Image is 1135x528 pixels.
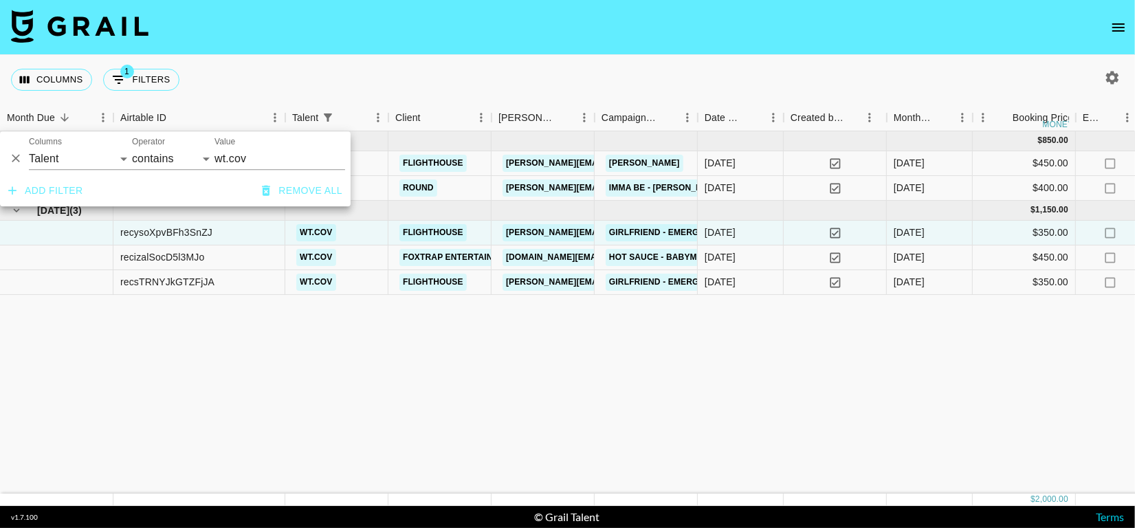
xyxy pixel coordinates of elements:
div: [PERSON_NAME] [498,104,555,131]
div: recizalSocD5l3MJo [120,250,204,264]
div: Talent [292,104,318,131]
div: Jul '25 [894,275,925,289]
div: Campaign (Type) [602,104,658,131]
span: 1 [120,65,134,78]
div: 1 active filter [318,108,338,127]
div: Airtable ID [120,104,166,131]
div: Booker [492,104,595,131]
div: Client [395,104,421,131]
a: Flighthouse [399,155,467,172]
a: Flighthouse [399,274,467,291]
label: Operator [132,136,165,148]
a: IMMA BE - [PERSON_NAME] [606,179,727,197]
label: Value [214,136,235,148]
button: Select columns [11,69,92,91]
a: Flighthouse [399,224,467,241]
div: Aug '25 [894,156,925,170]
div: Talent [285,104,388,131]
div: v 1.7.100 [11,513,38,522]
button: Menu [677,107,698,128]
div: Campaign (Type) [595,104,698,131]
div: Month Due [887,104,973,131]
button: Remove all [256,178,348,203]
span: ( 3 ) [69,203,82,217]
a: [PERSON_NAME][EMAIL_ADDRESS][DOMAIN_NAME] [503,224,727,241]
div: $ [1031,204,1035,216]
button: open drawer [1105,14,1132,41]
div: $400.00 [973,176,1076,201]
div: $350.00 [973,221,1076,245]
button: hide children [7,201,26,220]
button: Sort [338,108,357,127]
a: [PERSON_NAME] [606,155,683,172]
a: wt.cov [296,249,336,266]
div: $450.00 [973,151,1076,176]
div: 22/7/2025 [705,275,736,289]
button: Sort [555,108,574,127]
button: Sort [993,108,1013,127]
button: Delete [5,148,26,169]
div: Created by Grail Team [791,104,844,131]
button: Menu [471,107,492,128]
div: Month Due [7,104,55,131]
div: Jul '25 [894,225,925,239]
a: [PERSON_NAME][EMAIL_ADDRESS][DOMAIN_NAME] [503,274,727,291]
div: money [1043,120,1074,129]
span: [DATE] [37,203,69,217]
button: Show filters [103,69,179,91]
div: 1,150.00 [1035,204,1068,216]
a: Round [399,179,437,197]
div: © Grail Talent [534,510,599,524]
div: Jul '25 [894,250,925,264]
button: Sort [658,108,677,127]
button: Sort [166,108,186,127]
a: HOT SAUCE - BABYMONSTER [606,249,736,266]
button: Menu [93,107,113,128]
div: 14/8/2025 [705,156,736,170]
button: Sort [421,108,440,127]
div: Client [388,104,492,131]
a: Girlfriend - Emergency [606,224,726,241]
img: Grail Talent [11,10,148,43]
a: [PERSON_NAME][EMAIL_ADDRESS][DOMAIN_NAME] [503,155,727,172]
div: 23/8/2025 [705,181,736,195]
input: Filter value [214,148,345,170]
div: $350.00 [973,270,1076,295]
button: Menu [763,107,784,128]
a: FOXTRAP ENTERTAINMENT Co., Ltd. [399,249,560,266]
label: Columns [29,136,62,148]
div: Aug '25 [894,181,925,195]
button: Menu [265,107,285,128]
a: Terms [1096,510,1124,523]
div: Date Created [705,104,744,131]
button: Sort [1102,108,1121,127]
div: Expenses: Remove Commission? [1083,104,1102,131]
button: Add filter [3,178,89,203]
div: $ [1031,494,1035,505]
div: Created by Grail Team [784,104,887,131]
button: Menu [859,107,880,128]
a: wt.cov [296,224,336,241]
a: [DOMAIN_NAME][EMAIL_ADDRESS][DOMAIN_NAME] [503,249,725,266]
div: recysoXpvBFh3SnZJ [120,225,212,239]
div: 2,000.00 [1035,494,1068,505]
div: recsTRNYJkGTZFjJA [120,275,214,289]
a: wt.cov [296,274,336,291]
div: 850.00 [1042,135,1068,146]
button: Show filters [318,108,338,127]
a: Girlfriend - Emergency [606,274,726,291]
div: Airtable ID [113,104,285,131]
button: Menu [973,107,993,128]
button: Menu [574,107,595,128]
button: Sort [55,108,74,127]
button: Menu [952,107,973,128]
button: Sort [744,108,763,127]
div: 21/7/2025 [705,250,736,264]
div: Month Due [894,104,933,131]
div: Booking Price [1013,104,1073,131]
button: Sort [933,108,952,127]
div: 11/7/2025 [705,225,736,239]
div: Date Created [698,104,784,131]
div: $450.00 [973,245,1076,270]
a: [PERSON_NAME][EMAIL_ADDRESS][DOMAIN_NAME] [503,179,727,197]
